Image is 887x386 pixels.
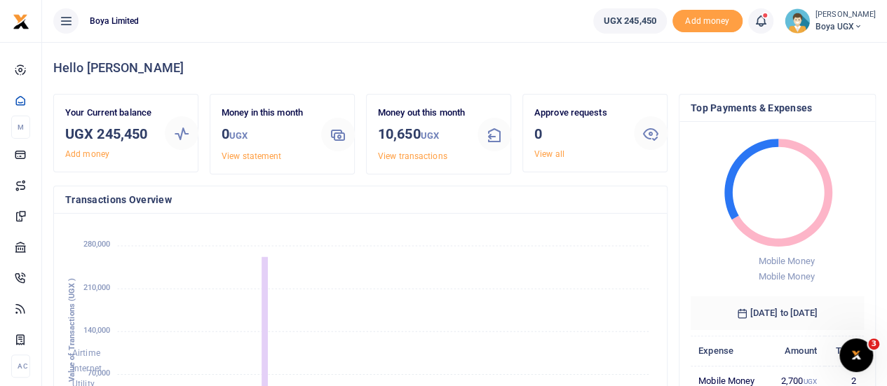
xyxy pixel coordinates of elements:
p: Money out this month [378,106,466,120]
h4: Hello [PERSON_NAME] [53,60,876,76]
small: UGX [803,378,816,385]
span: 3 [868,338,879,350]
th: Txns [825,336,864,366]
img: logo-small [13,13,29,30]
text: Value of Transactions (UGX ) [67,278,76,382]
a: UGX 245,450 [593,8,667,34]
h6: [DATE] to [DATE] [691,296,864,330]
h3: UGX 245,450 [65,123,154,144]
span: Airtime [72,348,100,358]
li: Toup your wallet [672,10,743,33]
h3: 0 [534,123,623,144]
span: Boya UGX [815,20,876,33]
img: profile-user [785,8,810,34]
tspan: 210,000 [83,283,111,292]
small: UGX [420,130,438,141]
small: [PERSON_NAME] [815,9,876,21]
tspan: 280,000 [83,240,111,249]
li: Ac [11,354,30,378]
h3: 10,650 [378,123,466,146]
a: logo-small logo-large logo-large [13,15,29,26]
h4: Transactions Overview [65,192,656,207]
a: View statement [222,151,281,161]
h4: Top Payments & Expenses [691,100,864,116]
tspan: 70,000 [88,368,111,378]
a: Add money [672,15,743,25]
th: Amount [768,336,825,366]
span: Mobile Money [758,256,814,266]
a: View all [534,149,564,159]
li: M [11,116,30,139]
span: Internet [72,364,102,373]
span: Boya Limited [84,15,144,27]
a: Add money [65,149,109,159]
iframe: Intercom live chat [839,338,873,372]
p: Your Current balance [65,106,154,120]
span: Mobile Money [758,271,814,282]
small: UGX [229,130,248,141]
span: UGX 245,450 [604,14,656,28]
h3: 0 [222,123,310,146]
li: Wallet ballance [588,8,672,34]
p: Money in this month [222,106,310,120]
span: Add money [672,10,743,33]
tspan: 140,000 [83,326,111,335]
p: Approve requests [534,106,623,120]
a: View transactions [378,151,447,161]
a: profile-user [PERSON_NAME] Boya UGX [785,8,876,34]
th: Expense [691,336,768,366]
